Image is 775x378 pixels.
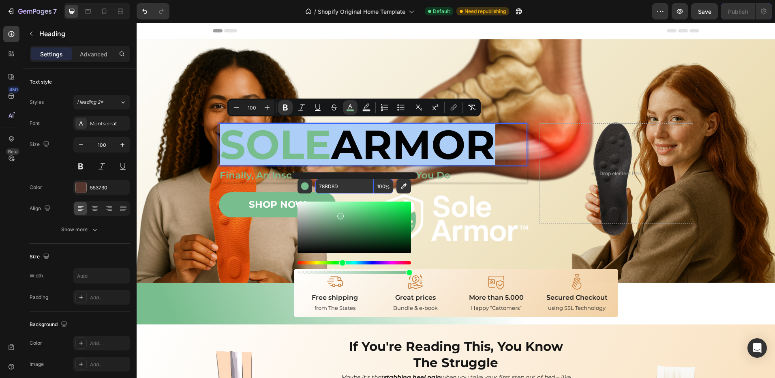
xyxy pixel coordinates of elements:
[30,99,44,106] div: Styles
[30,339,42,347] div: Color
[728,7,748,16] div: Publish
[315,179,374,193] input: E.g FFFFFF
[30,120,40,127] div: Font
[30,78,52,86] div: Text style
[406,271,475,279] p: Secured Checkout
[137,23,775,378] iframe: Design area
[463,148,506,154] div: Drop element here
[90,294,128,301] div: Add...
[30,272,43,279] div: Width
[314,7,316,16] span: /
[30,139,51,150] div: Size
[465,8,506,15] span: Need republishing
[271,251,287,267] img: gempages_581198110861034409-83c2e5d3-33a2-42d4-b116-27ad25c2792f.svg
[40,50,63,58] p: Settings
[30,361,44,368] div: Image
[190,251,206,267] img: gempages_581198110861034409-7ff75bf1-318b-4619-a983-ffcc6e6816ef.svg
[8,86,19,93] div: 450
[112,176,169,188] div: SHOP NOW
[6,148,19,155] div: Beta
[747,338,767,358] div: Open Intercom Messenger
[90,120,128,127] div: Montserrat
[247,351,304,358] strong: stabbing heel pain
[80,50,107,58] p: Advanced
[3,3,60,19] button: 7
[30,294,48,301] div: Padding
[318,7,405,16] span: Shopify Original Home Template
[53,6,57,16] p: 7
[698,8,711,15] span: Save
[432,251,448,267] img: gempages_581198110861034409-37daaf14-5ae3-49a7-9836-fdbaf9fc0472.svg
[74,268,130,283] input: Auto
[82,170,199,195] button: SHOP NOW
[325,282,394,289] p: Happy “Cattomers”
[90,340,128,347] div: Add...
[83,147,314,158] span: Finally, An Insole That Works As Hard As You Do
[90,184,128,191] div: 553730
[433,8,450,15] span: Default
[721,3,755,19] button: Publish
[244,271,314,279] p: Great prices
[73,95,130,110] button: Heading 2*
[298,261,411,264] div: Hue
[406,282,475,289] p: using SSL Technology
[244,282,314,289] p: Bundle & e-book
[201,315,438,349] h2: If You're Reading This, You Know The Struggle
[164,282,233,289] p: from The States
[137,3,169,19] div: Undo/Redo
[30,184,42,191] div: Color
[351,251,368,267] img: gempages_581198110861034409-4b8d306a-833c-4d2b-aa20-0a4127d5c035.svg
[30,203,52,214] div: Align
[30,222,130,237] button: Show more
[227,99,481,116] div: Editor contextual toolbar
[90,361,128,368] div: Add...
[325,271,394,279] p: More than 5.000
[385,183,390,191] span: %
[30,251,51,262] div: Size
[39,29,127,39] p: Heading
[164,271,233,279] p: Free shipping
[691,3,718,19] button: Save
[30,319,69,330] div: Background
[77,99,103,106] span: Heading 2*
[195,97,359,146] span: ARMOR
[61,226,99,234] div: Show more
